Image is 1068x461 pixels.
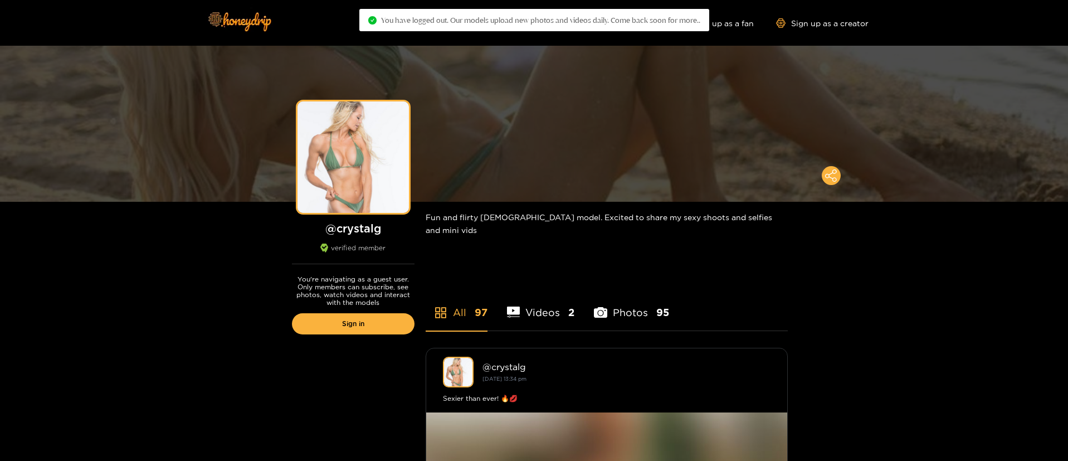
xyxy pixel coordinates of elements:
[475,305,487,319] span: 97
[656,305,669,319] span: 95
[594,280,669,331] li: Photos
[677,18,754,28] a: Sign up as a fan
[568,305,574,319] span: 2
[443,393,770,404] div: Sexier than ever! 🔥💋
[482,362,770,372] div: @ crystalg
[381,16,700,25] span: You have logged out. Our models upload new photos and videos daily. Come back soon for more..
[292,313,414,334] a: Sign in
[368,16,377,25] span: check-circle
[434,306,447,319] span: appstore
[482,376,526,382] small: [DATE] 13:34 pm
[292,244,414,264] div: verified member
[426,280,487,331] li: All
[507,280,575,331] li: Videos
[292,221,414,235] h1: @ crystalg
[776,18,869,28] a: Sign up as a creator
[292,275,414,307] p: You're navigating as a guest user. Only members can subscribe, see photos, watch videos and inter...
[443,357,474,387] img: crystalg
[426,202,788,245] div: Fun and flirty [DEMOGRAPHIC_DATA] model. Excited to share my sexy shoots and selfies and mini vids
